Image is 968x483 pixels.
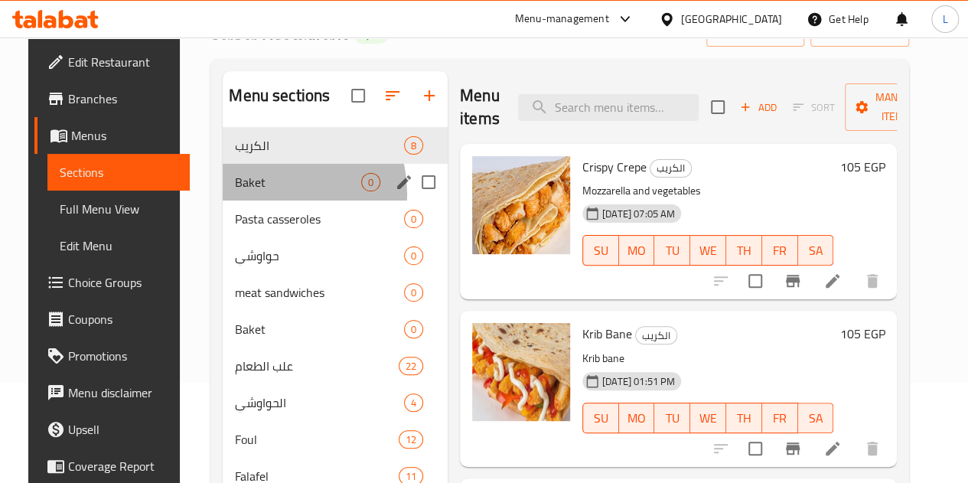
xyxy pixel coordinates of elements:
p: Mozzarella and vegetables [582,181,833,201]
span: Menus [71,126,178,145]
span: Upsell [68,420,178,439]
span: Select all sections [342,80,374,112]
button: TH [726,403,762,433]
div: meat sandwiches0 [223,274,448,311]
span: Krib Bane [582,322,632,345]
span: meat sandwiches [235,283,404,302]
span: علب الطعام [235,357,398,375]
button: SU [582,403,619,433]
a: Edit Menu [47,227,190,264]
p: Krib bane [582,349,833,368]
div: Menu-management [515,10,609,28]
h6: 105 EGP [839,156,885,178]
span: Select section [702,91,734,123]
span: MO [625,407,649,429]
span: [DATE] 01:51 PM [596,374,681,389]
span: TU [660,407,684,429]
span: Sort sections [374,77,411,114]
span: SU [589,240,613,262]
span: 0 [405,286,422,300]
div: items [404,246,423,265]
span: 0 [405,249,422,263]
button: MO [619,403,655,433]
a: Upsell [34,411,190,448]
button: delete [854,430,891,467]
button: Add section [411,77,448,114]
span: Menu disclaimer [68,383,178,402]
h6: 105 EGP [839,323,885,344]
a: Sections [47,154,190,191]
span: TH [732,240,756,262]
span: Crispy Crepe [582,155,647,178]
button: TH [726,235,762,266]
span: Add [738,99,779,116]
span: 0 [405,322,422,337]
button: Branch-specific-item [774,263,811,299]
img: Crispy Crepe [472,156,570,254]
span: Foul [235,430,398,449]
span: Baket [235,173,361,191]
span: TU [660,240,684,262]
button: SA [798,403,834,433]
div: Baket [235,320,404,338]
span: Select to update [739,265,771,297]
button: Add [734,96,783,119]
h2: Menu sections [229,84,330,107]
span: Full Menu View [60,200,178,218]
button: TU [654,235,690,266]
span: Add item [734,96,783,119]
span: TH [732,407,756,429]
span: الحواوشي [235,393,404,412]
div: Pasta casseroles0 [223,201,448,237]
span: import [719,23,792,42]
span: Coupons [68,310,178,328]
span: WE [696,240,720,262]
button: Manage items [845,83,947,131]
img: Krib Bane [472,323,570,421]
div: Foul12 [223,421,448,458]
div: [GEOGRAPHIC_DATA] [681,11,782,28]
span: Manage items [857,88,935,126]
span: FR [768,407,792,429]
span: SU [589,407,613,429]
span: Edit Restaurant [68,53,178,71]
input: search [518,94,699,121]
button: SU [582,235,619,266]
div: الحواوشي4 [223,384,448,421]
span: WE [696,407,720,429]
div: items [404,283,423,302]
div: Baket0 [223,311,448,348]
button: Branch-specific-item [774,430,811,467]
span: Select to update [739,432,771,465]
div: items [404,210,423,228]
button: edit [393,171,416,194]
button: MO [619,235,655,266]
a: Edit menu item [823,439,842,458]
span: 0 [362,175,380,190]
button: WE [690,403,726,433]
button: WE [690,235,726,266]
span: Select section first [783,96,845,119]
a: Menu disclaimer [34,374,190,411]
span: [DATE] 07:05 AM [596,207,681,221]
span: الكريب [636,327,676,344]
div: علب الطعام22 [223,348,448,384]
a: Edit menu item [823,272,842,290]
div: حواوشي0 [223,237,448,274]
span: الكريب [235,136,404,155]
span: Branches [68,90,178,108]
h2: Menu items [460,84,500,130]
span: SA [804,240,828,262]
span: حواوشي [235,246,404,265]
span: L [942,11,947,28]
span: export [823,23,897,42]
a: Menus [34,117,190,154]
span: FR [768,240,792,262]
span: الكريب [650,159,691,177]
